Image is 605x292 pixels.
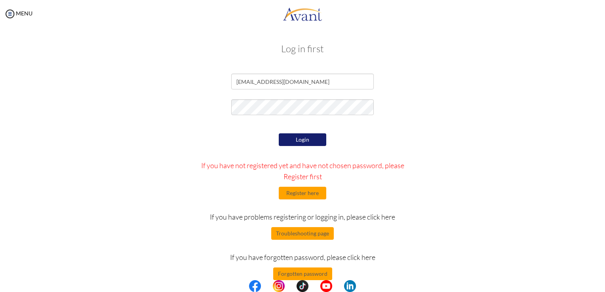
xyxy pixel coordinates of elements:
[332,280,344,292] img: blank.png
[308,280,320,292] img: blank.png
[231,74,374,89] input: Email
[279,133,326,146] button: Login
[283,2,322,26] img: logo.png
[4,8,16,20] img: icon-menu.png
[271,227,334,240] button: Troubleshooting page
[279,187,326,199] button: Register here
[4,10,32,17] a: MENU
[273,280,285,292] img: in.png
[249,280,261,292] img: fb.png
[285,280,297,292] img: blank.png
[320,280,332,292] img: yt.png
[193,160,413,182] p: If you have not registered yet and have not chosen password, please Register first
[297,280,308,292] img: tt.png
[77,44,528,54] h3: Log in first
[344,280,356,292] img: li.png
[193,252,413,263] p: If you have forgotten password, please click here
[273,267,332,280] button: Forgotten password
[261,280,273,292] img: blank.png
[193,211,413,222] p: If you have problems registering or logging in, please click here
